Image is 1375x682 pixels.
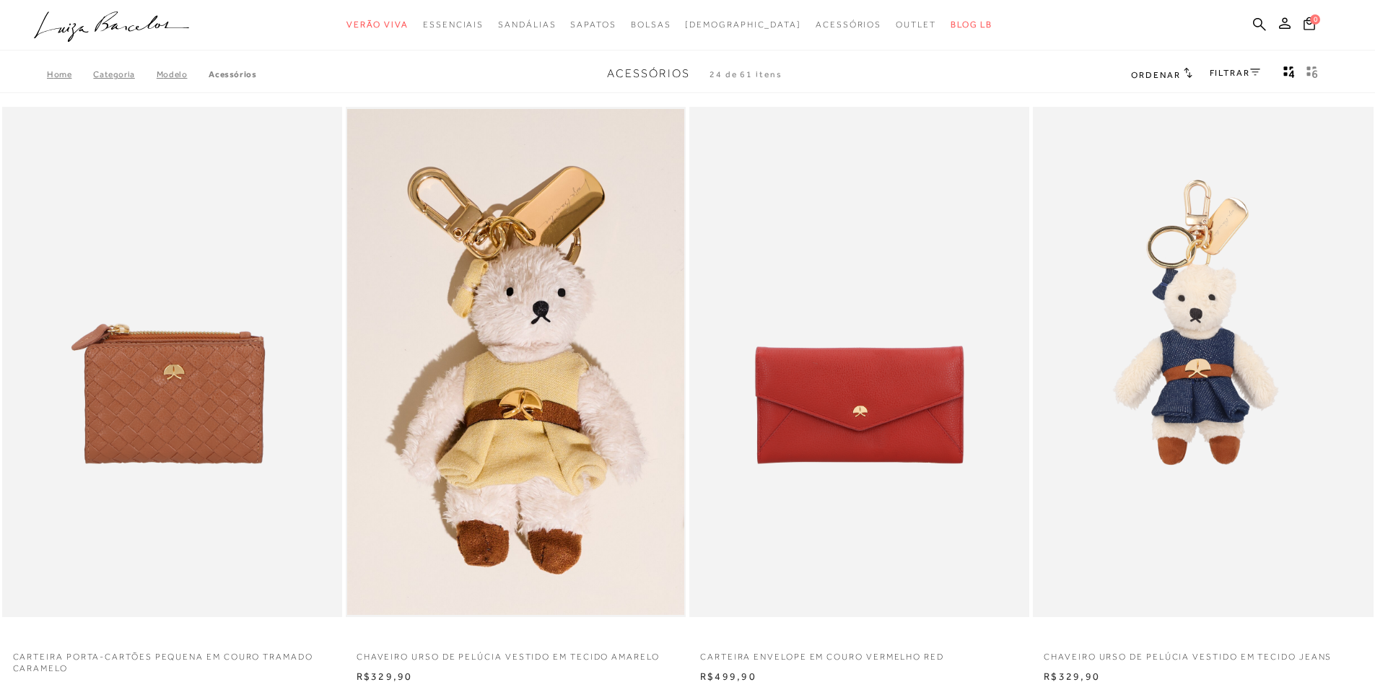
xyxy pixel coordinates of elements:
a: CHAVEIRO URSO DE PELÚCIA VESTIDO EM TECIDO AMARELO [346,642,686,663]
a: noSubCategoriesText [498,12,556,38]
a: noSubCategoriesText [570,12,616,38]
span: Outlet [896,19,936,30]
span: Sapatos [570,19,616,30]
a: Categoria [93,69,156,79]
a: noSubCategoriesText [631,12,671,38]
button: 0 [1299,16,1319,35]
a: noSubCategoriesText [816,12,881,38]
a: CARTEIRA PORTA-CARTÕES PEQUENA EM COURO TRAMADO CARAMELO [2,642,342,676]
a: Modelo [157,69,209,79]
span: Ordenar [1131,70,1180,80]
a: CHAVEIRO URSO DE PELÚCIA VESTIDO EM TECIDO AMARELO CHAVEIRO URSO DE PELÚCIA VESTIDO EM TECIDO AMA... [347,109,684,615]
span: BLOG LB [951,19,992,30]
a: BLOG LB [951,12,992,38]
span: Verão Viva [346,19,409,30]
span: Essenciais [423,19,484,30]
a: FILTRAR [1210,68,1260,78]
a: Home [47,69,93,79]
span: Sandálias [498,19,556,30]
a: CARTEIRA PORTA-CARTÕES PEQUENA EM COURO TRAMADO CARAMELO CARTEIRA PORTA-CARTÕES PEQUENA EM COURO ... [4,109,341,615]
img: CARTEIRA ENVELOPE EM COURO VERMELHO RED [691,109,1028,615]
a: CHAVEIRO URSO DE PELÚCIA VESTIDO EM TECIDO JEANS [1033,642,1373,663]
a: Acessórios [209,69,256,79]
a: noSubCategoriesText [423,12,484,38]
span: R$329,90 [357,670,413,682]
span: Acessórios [816,19,881,30]
span: R$329,90 [1044,670,1100,682]
button: gridText6Desc [1302,65,1322,84]
a: CHAVEIRO URSO DE PELÚCIA VESTIDO EM TECIDO JEANS CHAVEIRO URSO DE PELÚCIA VESTIDO EM TECIDO JEANS [1034,109,1371,615]
span: 0 [1310,14,1320,25]
a: CARTEIRA ENVELOPE EM COURO VERMELHO RED [689,642,1029,663]
a: noSubCategoriesText [346,12,409,38]
img: CHAVEIRO URSO DE PELÚCIA VESTIDO EM TECIDO AMARELO [347,109,684,615]
span: 24 de 61 itens [710,69,782,79]
span: [DEMOGRAPHIC_DATA] [685,19,801,30]
img: CARTEIRA PORTA-CARTÕES PEQUENA EM COURO TRAMADO CARAMELO [4,109,341,615]
a: noSubCategoriesText [685,12,801,38]
img: CHAVEIRO URSO DE PELÚCIA VESTIDO EM TECIDO JEANS [1034,109,1371,615]
a: CARTEIRA ENVELOPE EM COURO VERMELHO RED CARTEIRA ENVELOPE EM COURO VERMELHO RED [691,109,1028,615]
button: Mostrar 4 produtos por linha [1279,65,1299,84]
span: R$499,90 [700,670,756,682]
span: Acessórios [607,67,690,80]
a: noSubCategoriesText [896,12,936,38]
span: Bolsas [631,19,671,30]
